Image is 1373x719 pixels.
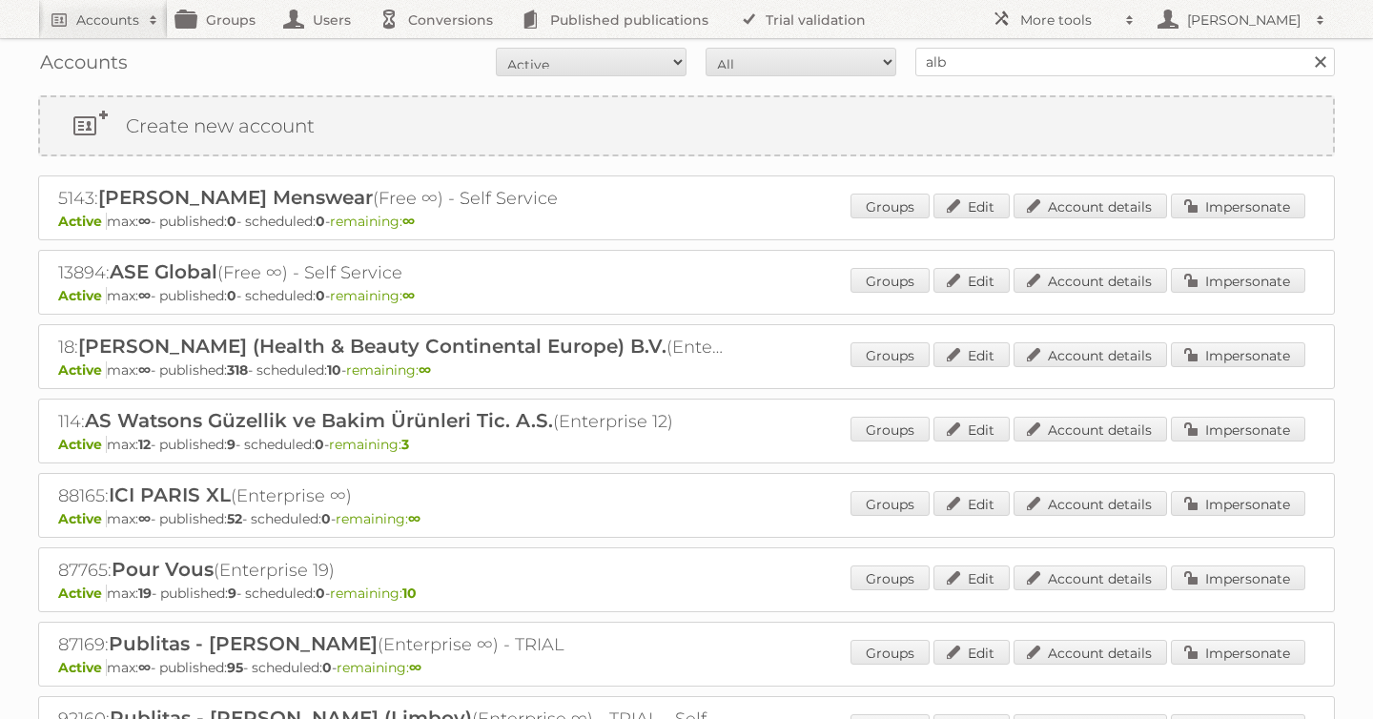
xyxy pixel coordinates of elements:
strong: ∞ [408,510,420,527]
strong: 12 [138,436,151,453]
span: remaining: [330,213,415,230]
strong: ∞ [419,361,431,379]
span: remaining: [336,510,420,527]
h2: 88165: (Enterprise ∞) [58,483,726,508]
a: Groups [850,417,930,442]
h2: 5143: (Free ∞) - Self Service [58,186,726,211]
span: Active [58,510,107,527]
h2: 13894: (Free ∞) - Self Service [58,260,726,285]
h2: 114: (Enterprise 12) [58,409,726,434]
strong: 0 [321,510,331,527]
span: Active [58,287,107,304]
strong: ∞ [138,361,151,379]
strong: 19 [138,585,152,602]
a: Impersonate [1171,194,1305,218]
p: max: - published: - scheduled: - [58,213,1315,230]
h2: 18: (Enterprise ∞) [58,335,726,359]
span: remaining: [330,287,415,304]
a: Account details [1014,342,1167,367]
span: ICI PARIS XL [109,483,231,506]
a: Impersonate [1171,417,1305,442]
span: AS Watsons Güzellik ve Bakim Ürünleri Tic. A.S. [85,409,553,432]
span: Active [58,585,107,602]
a: Account details [1014,417,1167,442]
strong: 9 [227,436,236,453]
strong: ∞ [402,213,415,230]
strong: 95 [227,659,243,676]
a: Groups [850,640,930,665]
strong: 3 [401,436,409,453]
strong: 10 [402,585,417,602]
h2: [PERSON_NAME] [1182,10,1306,30]
a: Edit [933,268,1010,293]
strong: 318 [227,361,248,379]
strong: 0 [316,585,325,602]
span: Active [58,659,107,676]
a: Account details [1014,491,1167,516]
span: Active [58,361,107,379]
strong: ∞ [138,213,151,230]
strong: ∞ [402,287,415,304]
a: Edit [933,491,1010,516]
strong: ∞ [138,659,151,676]
h2: 87765: (Enterprise 19) [58,558,726,583]
a: Edit [933,417,1010,442]
a: Account details [1014,268,1167,293]
a: Edit [933,565,1010,590]
h2: Accounts [76,10,139,30]
a: Groups [850,491,930,516]
a: Create new account [40,97,1333,154]
a: Impersonate [1171,342,1305,367]
p: max: - published: - scheduled: - [58,436,1315,453]
span: Active [58,436,107,453]
h2: More tools [1020,10,1116,30]
p: max: - published: - scheduled: - [58,287,1315,304]
p: max: - published: - scheduled: - [58,510,1315,527]
strong: 0 [227,287,236,304]
a: Edit [933,194,1010,218]
p: max: - published: - scheduled: - [58,361,1315,379]
a: Impersonate [1171,491,1305,516]
a: Edit [933,640,1010,665]
strong: 10 [327,361,341,379]
strong: ∞ [409,659,421,676]
p: max: - published: - scheduled: - [58,659,1315,676]
a: Account details [1014,640,1167,665]
strong: 0 [316,287,325,304]
span: [PERSON_NAME] (Health & Beauty Continental Europe) B.V. [78,335,666,358]
strong: 0 [315,436,324,453]
a: Groups [850,565,930,590]
span: [PERSON_NAME] Menswear [98,186,373,209]
span: Pour Vous [112,558,214,581]
span: ASE Global [110,260,217,283]
p: max: - published: - scheduled: - [58,585,1315,602]
strong: ∞ [138,510,151,527]
span: remaining: [337,659,421,676]
a: Impersonate [1171,640,1305,665]
span: remaining: [330,585,417,602]
strong: 0 [322,659,332,676]
h2: 87169: (Enterprise ∞) - TRIAL [58,632,726,657]
a: Groups [850,194,930,218]
a: Account details [1014,194,1167,218]
a: Edit [933,342,1010,367]
strong: 9 [228,585,236,602]
a: Groups [850,268,930,293]
span: Active [58,213,107,230]
a: Impersonate [1171,268,1305,293]
strong: 0 [316,213,325,230]
span: remaining: [329,436,409,453]
a: Account details [1014,565,1167,590]
strong: 52 [227,510,242,527]
strong: 0 [227,213,236,230]
a: Impersonate [1171,565,1305,590]
strong: ∞ [138,287,151,304]
span: Publitas - [PERSON_NAME] [109,632,378,655]
a: Groups [850,342,930,367]
span: remaining: [346,361,431,379]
